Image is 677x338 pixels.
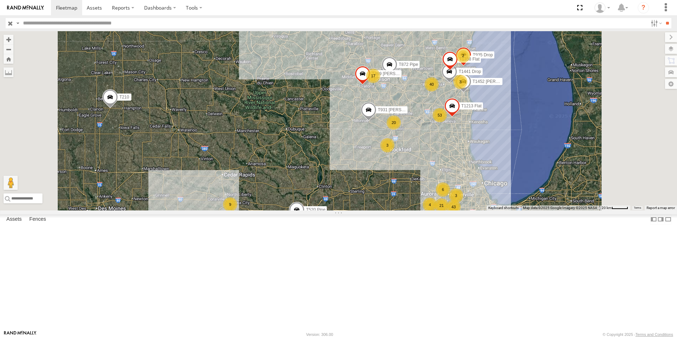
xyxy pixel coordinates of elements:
span: T1213 Flat [461,103,482,108]
div: 3 [380,138,394,152]
div: 21 [434,198,449,213]
a: Terms (opens in new tab) [634,207,641,209]
label: Assets [3,214,25,224]
div: Version: 306.00 [306,332,333,337]
label: Dock Summary Table to the Left [650,214,657,225]
div: Jay Hammerstrom [592,2,613,13]
div: 53 [433,108,447,122]
span: T469 [PERSON_NAME] Flat [372,71,426,76]
span: Map data ©2025 Google Imagery ©2025 NASA [523,206,597,210]
span: T935 Drop [473,52,493,57]
label: Search Filter Options [648,18,663,28]
button: Zoom out [4,44,13,54]
div: 43 [446,200,461,214]
span: T520 Pipe [306,207,325,212]
button: Map Scale: 20 km per 43 pixels [599,205,630,210]
a: Visit our Website [4,331,36,338]
span: T1452 [PERSON_NAME] Flat [473,79,529,84]
button: Keyboard shortcuts [488,205,519,210]
button: Drag Pegman onto the map to open Street View [4,176,18,190]
div: 9 [223,197,237,212]
label: Fences [26,214,50,224]
label: Search Query [15,18,21,28]
div: 4 [423,198,437,212]
span: 20 km [602,206,611,210]
label: Dock Summary Table to the Right [657,214,664,225]
div: © Copyright 2025 - [603,332,673,337]
button: Zoom in [4,35,13,44]
label: Hide Summary Table [665,214,672,225]
span: T931 [PERSON_NAME] Flat [378,108,432,113]
div: 40 [425,77,439,91]
div: 20 [387,116,401,130]
label: Map Settings [665,79,677,89]
label: Measure [4,67,13,77]
a: Terms and Conditions [636,332,673,337]
img: rand-logo.svg [7,5,44,10]
button: Zoom Home [4,54,13,64]
span: T872 Pipe [399,62,418,67]
a: Report a map error [647,206,675,210]
div: 17 [366,69,380,83]
span: T210 [119,95,129,100]
div: 6 [436,182,450,197]
div: 3 [453,75,467,89]
i: ? [638,2,649,13]
span: T1441 Drop [459,69,481,74]
div: 3 [449,188,463,203]
div: 2 [456,49,470,63]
